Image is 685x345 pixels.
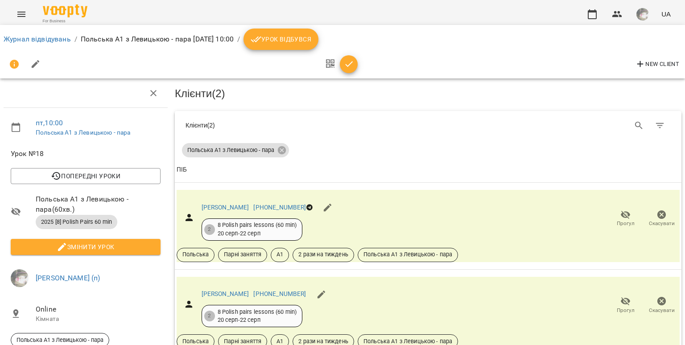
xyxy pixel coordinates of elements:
[11,148,161,159] span: Урок №18
[36,129,130,136] a: Польська А1 з Левицькою - пара
[644,206,680,231] button: Скасувати
[43,18,87,24] span: For Business
[182,143,289,157] div: Польська А1 з Левицькою - пара
[271,251,289,259] span: А1
[11,336,109,344] span: Польська А1 з Левицькою - пара
[81,34,234,45] p: Польська А1 з Левицькою - пара [DATE] 10:00
[617,220,635,227] span: Прогул
[177,164,680,175] span: ПІБ
[219,251,267,259] span: Парні заняття
[253,204,306,211] a: [PHONE_NUMBER]
[36,119,63,127] a: пт , 10:00
[202,290,249,297] a: [PERSON_NAME]
[43,4,87,17] img: Voopty Logo
[636,8,649,21] img: e3906ac1da6b2fc8356eee26edbd6dfe.jpg
[204,224,215,235] div: 2
[293,251,354,259] span: 2 рази на тиждень
[11,269,29,287] img: e3906ac1da6b2fc8356eee26edbd6dfe.jpg
[251,34,311,45] span: Урок відбувся
[633,57,681,71] button: New Client
[218,221,297,238] div: 8 Polish pairs lessons (60 min) 20 серп - 22 серп
[175,88,681,99] h3: Клієнти ( 2 )
[36,218,117,226] span: 2025 [8] Polish Pairs 60 min
[36,315,161,324] p: Кімната
[243,29,318,50] button: Урок відбувся
[36,274,100,282] a: [PERSON_NAME] (п)
[204,311,215,321] div: 2
[74,34,77,45] li: /
[658,6,674,22] button: UA
[36,304,161,315] span: Online
[11,4,32,25] button: Menu
[4,29,681,50] nav: breadcrumb
[175,111,681,140] div: Table Toolbar
[4,35,71,43] a: Журнал відвідувань
[649,220,675,227] span: Скасувати
[628,115,650,136] button: Search
[649,307,675,314] span: Скасувати
[182,146,280,154] span: Польська А1 з Левицькою - пара
[11,168,161,184] button: Попередні уроки
[177,164,187,175] div: Sort
[202,204,249,211] a: [PERSON_NAME]
[661,9,671,19] span: UA
[253,290,306,297] a: [PHONE_NUMBER]
[36,194,161,215] span: Польська А1 з Левицькою - пара ( 60 хв. )
[635,59,679,70] span: New Client
[607,206,644,231] button: Прогул
[644,293,680,318] button: Скасувати
[177,164,187,175] div: ПІБ
[11,239,161,255] button: Змінити урок
[186,121,421,130] div: Клієнти ( 2 )
[358,251,458,259] span: Польська А1 з Левицькою - пара
[237,34,240,45] li: /
[18,171,153,181] span: Попередні уроки
[607,293,644,318] button: Прогул
[218,308,297,324] div: 8 Polish pairs lessons (60 min) 20 серп - 22 серп
[649,115,671,136] button: Фільтр
[18,242,153,252] span: Змінити урок
[177,251,214,259] span: Польська
[617,307,635,314] span: Прогул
